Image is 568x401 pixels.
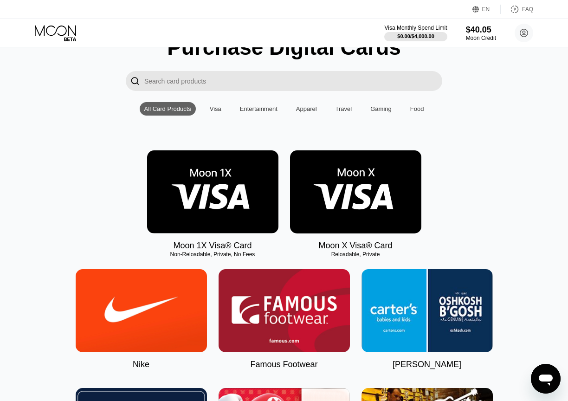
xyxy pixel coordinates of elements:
div: Moon Credit [466,35,496,41]
div: EN [472,5,501,14]
div: Food [410,105,424,112]
div: Reloadable, Private [290,251,421,258]
div: Moon X Visa® Card [318,241,392,251]
div: $0.00 / $4,000.00 [397,33,434,39]
div: Gaming [366,102,396,116]
div: Gaming [370,105,392,112]
div: All Card Products [140,102,196,116]
input: Search card products [144,71,442,91]
div:  [130,76,140,86]
div: Moon 1X Visa® Card [173,241,252,251]
div: Entertainment [240,105,278,112]
div: Famous Footwear [250,360,317,369]
div: All Card Products [144,105,191,112]
div: [PERSON_NAME] [393,360,461,369]
div: Apparel [291,102,322,116]
div: Food [406,102,429,116]
div: Visa [205,102,226,116]
div: Purchase Digital Cards [167,35,401,60]
div: Non-Reloadable, Private, No Fees [147,251,278,258]
div: Apparel [296,105,317,112]
iframe: Button to launch messaging window [531,364,561,394]
div: FAQ [522,6,533,13]
div: Travel [331,102,357,116]
div: Entertainment [235,102,282,116]
div:  [126,71,144,91]
div: EN [482,6,490,13]
div: Travel [336,105,352,112]
div: Nike [133,360,149,369]
div: Visa Monthly Spend Limit [384,25,447,31]
div: FAQ [501,5,533,14]
div: $40.05 [466,25,496,35]
div: $40.05Moon Credit [466,25,496,41]
div: Visa Monthly Spend Limit$0.00/$4,000.00 [384,25,447,41]
div: Visa [210,105,221,112]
